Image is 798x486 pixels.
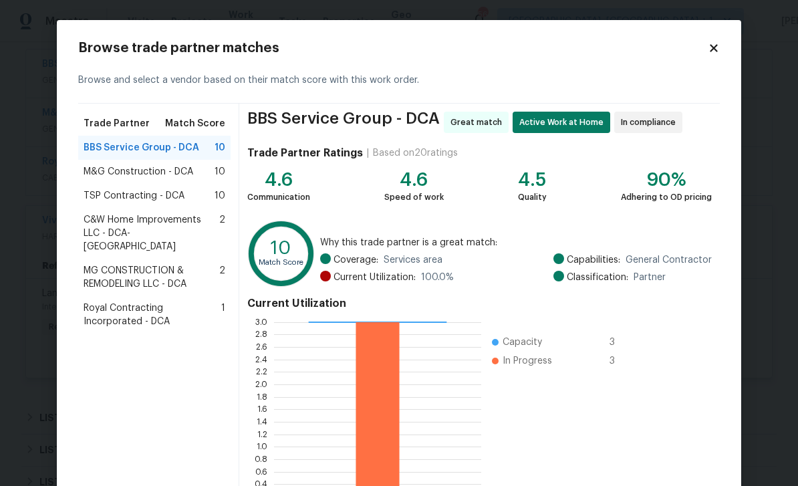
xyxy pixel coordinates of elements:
text: 0.6 [255,468,267,476]
text: 1.6 [257,405,267,413]
span: Partner [634,271,666,284]
span: 100.0 % [421,271,454,284]
text: 3.0 [255,318,267,326]
div: 90% [621,173,712,187]
span: Classification: [567,271,628,284]
h4: Trade Partner Ratings [247,146,363,160]
span: 10 [215,189,225,203]
text: 2.0 [255,380,267,388]
text: 1.8 [257,393,267,401]
span: M&G Construction - DCA [84,165,193,178]
span: Current Utilization: [334,271,416,284]
h4: Current Utilization [247,297,712,310]
text: Match Score [259,259,303,266]
div: Based on 20 ratings [373,146,458,160]
text: 2.8 [255,330,267,338]
span: Match Score [165,117,225,130]
span: Services area [384,253,442,267]
span: 2 [219,264,225,291]
div: 4.5 [518,173,547,187]
span: In Progress [503,354,552,368]
span: 10 [215,165,225,178]
span: 3 [610,354,631,368]
div: Speed of work [384,191,444,204]
div: Quality [518,191,547,204]
text: 1.0 [257,443,267,451]
text: 2.4 [255,356,267,364]
span: C&W Home Improvements LLC - DCA-[GEOGRAPHIC_DATA] [84,213,219,253]
span: Great match [450,116,507,129]
div: | [363,146,373,160]
span: 3 [610,336,631,349]
text: 2.2 [256,368,267,376]
div: 4.6 [384,173,444,187]
span: Trade Partner [84,117,150,130]
div: Browse and select a vendor based on their match score with this work order. [78,57,720,104]
span: MG CONSTRUCTION & REMODELING LLC - DCA [84,264,219,291]
span: TSP Contracting - DCA [84,189,184,203]
text: 0.8 [255,455,267,463]
div: Adhering to OD pricing [621,191,712,204]
text: 1.4 [257,418,267,426]
span: Why this trade partner is a great match: [320,236,712,249]
span: BBS Service Group - DCA [84,141,199,154]
span: Active Work at Home [519,116,609,129]
div: 4.6 [247,173,310,187]
span: 10 [215,141,225,154]
text: 2.6 [256,343,267,351]
span: Capacity [503,336,542,349]
span: Coverage: [334,253,378,267]
span: BBS Service Group - DCA [247,112,440,133]
text: 10 [271,239,291,257]
span: 2 [219,213,225,253]
span: Capabilities: [567,253,620,267]
text: 1.2 [257,431,267,439]
span: In compliance [621,116,681,129]
span: General Contractor [626,253,712,267]
h2: Browse trade partner matches [78,41,708,55]
span: 1 [221,301,225,328]
span: Royal Contracting Incorporated - DCA [84,301,221,328]
div: Communication [247,191,310,204]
